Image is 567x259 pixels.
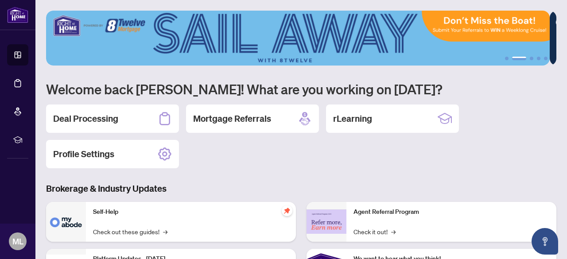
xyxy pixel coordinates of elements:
[353,207,549,217] p: Agent Referral Program
[53,112,118,125] h2: Deal Processing
[7,7,28,23] img: logo
[512,57,526,60] button: 2
[333,112,372,125] h2: rLearning
[282,205,292,216] span: pushpin
[93,207,289,217] p: Self-Help
[537,57,540,60] button: 4
[46,182,556,195] h3: Brokerage & Industry Updates
[46,11,550,66] img: Slide 1
[353,227,396,236] a: Check it out!→
[530,57,533,60] button: 3
[46,202,86,242] img: Self-Help
[391,227,396,236] span: →
[53,148,114,160] h2: Profile Settings
[532,228,558,255] button: Open asap
[93,227,167,236] a: Check out these guides!→
[544,57,548,60] button: 5
[46,81,556,97] h1: Welcome back [PERSON_NAME]! What are you working on [DATE]?
[12,235,23,247] span: ML
[307,209,346,234] img: Agent Referral Program
[163,227,167,236] span: →
[505,57,509,60] button: 1
[193,112,271,125] h2: Mortgage Referrals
